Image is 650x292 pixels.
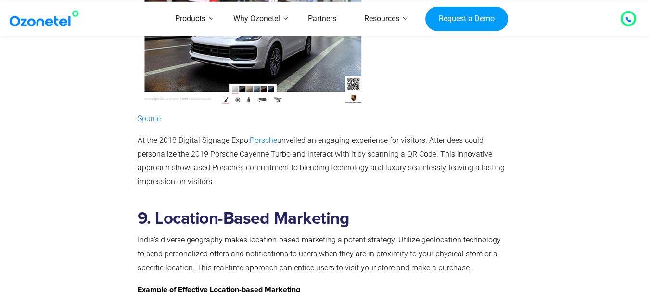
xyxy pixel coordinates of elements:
[161,2,219,36] a: Products
[138,233,509,275] p: India’s diverse geography makes location-based marketing a potent strategy. Utilize geolocation t...
[294,2,350,36] a: Partners
[350,2,413,36] a: Resources
[138,114,161,123] a: Source
[138,209,509,229] h2: 9. Location-Based Marketing
[138,134,509,189] p: At the 2018 Digital Signage Expo, unveiled an engaging experience for visitors. Attendees could p...
[250,136,277,145] a: Porsche
[425,6,508,31] a: Request a Demo
[219,2,294,36] a: Why Ozonetel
